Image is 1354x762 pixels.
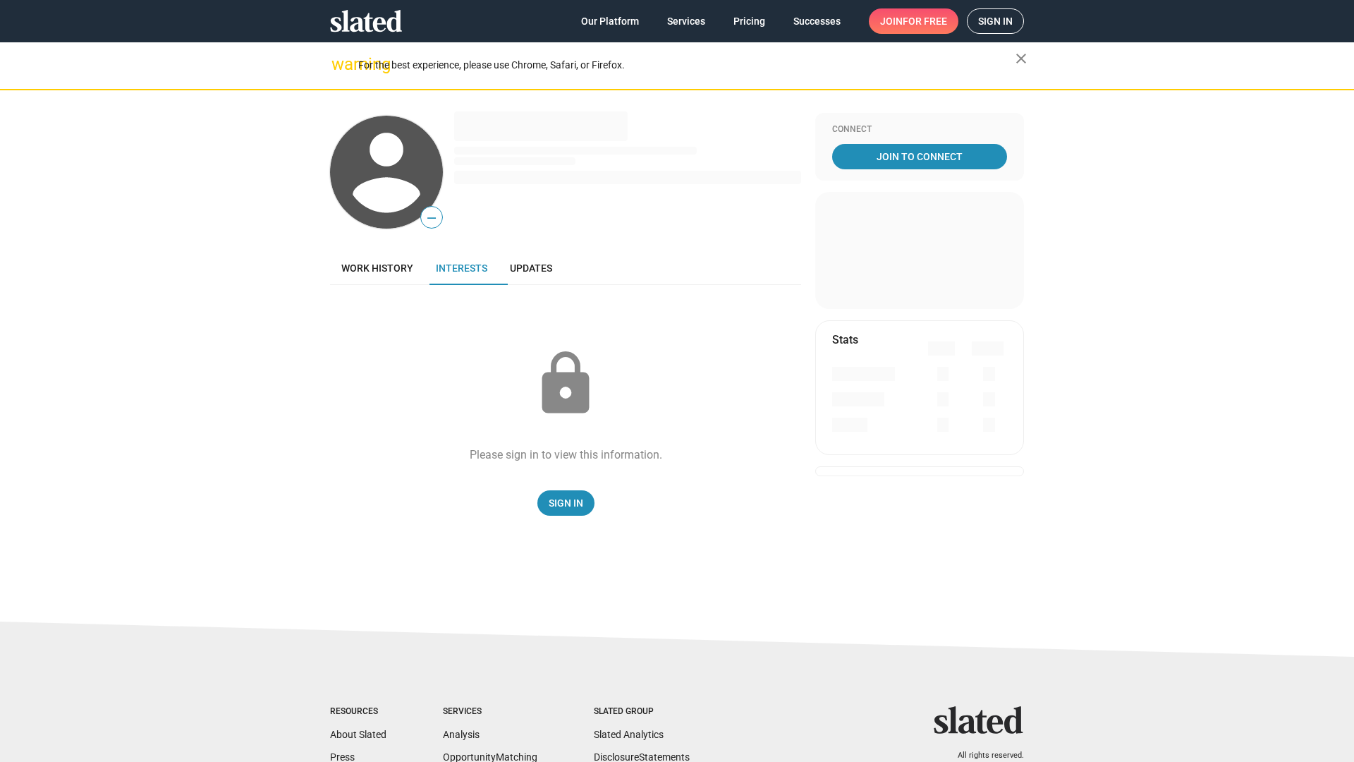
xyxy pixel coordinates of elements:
[443,706,537,718] div: Services
[425,251,499,285] a: Interests
[903,8,947,34] span: for free
[330,729,386,740] a: About Slated
[667,8,705,34] span: Services
[832,332,858,347] mat-card-title: Stats
[510,262,552,274] span: Updates
[499,251,563,285] a: Updates
[530,349,601,419] mat-icon: lock
[967,8,1024,34] a: Sign in
[869,8,958,34] a: Joinfor free
[581,8,639,34] span: Our Platform
[470,447,662,462] div: Please sign in to view this information.
[331,56,348,73] mat-icon: warning
[832,124,1007,135] div: Connect
[341,262,413,274] span: Work history
[733,8,765,34] span: Pricing
[421,209,442,227] span: —
[330,251,425,285] a: Work history
[594,729,664,740] a: Slated Analytics
[832,144,1007,169] a: Join To Connect
[782,8,852,34] a: Successes
[443,729,480,740] a: Analysis
[549,490,583,516] span: Sign In
[537,490,594,516] a: Sign In
[570,8,650,34] a: Our Platform
[358,56,1015,75] div: For the best experience, please use Chrome, Safari, or Firefox.
[793,8,841,34] span: Successes
[978,9,1013,33] span: Sign in
[594,706,690,718] div: Slated Group
[835,144,1004,169] span: Join To Connect
[880,8,947,34] span: Join
[722,8,776,34] a: Pricing
[330,706,386,718] div: Resources
[1013,50,1030,67] mat-icon: close
[436,262,487,274] span: Interests
[656,8,716,34] a: Services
